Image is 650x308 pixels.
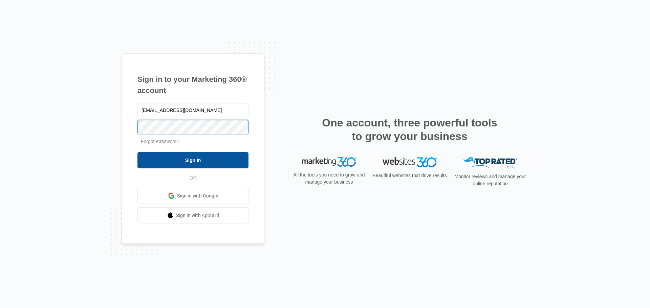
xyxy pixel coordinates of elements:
a: Sign in with Apple Id [137,207,248,223]
p: All the tools you need to grow and manage your business [291,171,367,186]
p: Monitor reviews and manage your online reputation [452,173,528,187]
img: Marketing 360 [302,157,356,167]
a: Forgot Password? [141,139,179,144]
img: Websites 360 [383,157,437,167]
span: Sign in with Google [177,192,218,199]
img: Top Rated Local [463,157,517,168]
span: Sign in with Apple Id [176,212,219,219]
h1: Sign in to your Marketing 360® account [137,74,248,96]
p: Beautiful websites that drive results [372,172,448,179]
input: Sign In [137,152,248,168]
h2: One account, three powerful tools to grow your business [320,116,499,143]
input: Email [137,103,248,117]
a: Sign in with Google [137,188,248,204]
span: OR [185,174,201,182]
